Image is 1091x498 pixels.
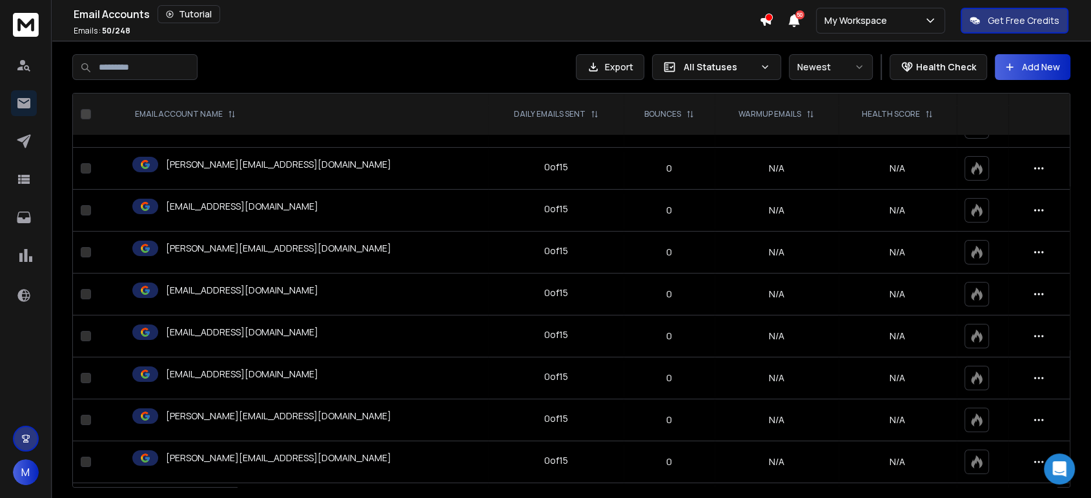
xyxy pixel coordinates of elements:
[544,412,568,425] div: 0 of 15
[715,148,839,190] td: N/A
[74,26,130,36] p: Emails :
[631,162,706,175] p: 0
[166,284,318,297] p: [EMAIL_ADDRESS][DOMAIN_NAME]
[961,8,1068,34] button: Get Free Credits
[631,204,706,217] p: 0
[74,5,759,23] div: Email Accounts
[166,452,391,464] p: [PERSON_NAME][EMAIL_ADDRESS][DOMAIN_NAME]
[576,54,644,80] button: Export
[715,399,839,441] td: N/A
[631,455,706,468] p: 0
[715,232,839,274] td: N/A
[1044,453,1075,484] div: Open Intercom Messenger
[846,204,949,217] p: N/A
[846,455,949,468] p: N/A
[846,372,949,384] p: N/A
[995,54,1070,80] button: Add New
[631,246,706,259] p: 0
[862,109,920,119] p: HEALTH SCORE
[166,158,391,171] p: [PERSON_NAME][EMAIL_ADDRESS][DOMAIN_NAME]
[544,328,568,341] div: 0 of 15
[544,454,568,467] div: 0 of 15
[544,370,568,383] div: 0 of 15
[916,61,976,74] p: Health Check
[631,372,706,384] p: 0
[13,459,39,485] button: M
[715,274,839,315] td: N/A
[739,109,801,119] p: WARMUP EMAILS
[846,413,949,426] p: N/A
[715,357,839,399] td: N/A
[166,242,391,255] p: [PERSON_NAME][EMAIL_ADDRESS][DOMAIN_NAME]
[846,288,949,301] p: N/A
[846,162,949,175] p: N/A
[544,244,568,257] div: 0 of 15
[631,288,706,301] p: 0
[166,200,318,213] p: [EMAIL_ADDRESS][DOMAIN_NAME]
[715,315,839,357] td: N/A
[135,109,236,119] div: EMAIL ACCOUNT NAME
[544,286,568,299] div: 0 of 15
[988,14,1059,27] p: Get Free Credits
[166,326,318,339] p: [EMAIL_ADDRESS][DOMAIN_NAME]
[824,14,892,27] p: My Workspace
[166,368,318,381] p: [EMAIL_ADDRESS][DOMAIN_NAME]
[684,61,755,74] p: All Statuses
[644,109,681,119] p: BOUNCES
[102,25,130,36] span: 50 / 248
[715,190,839,232] td: N/A
[789,54,873,80] button: Newest
[544,161,568,174] div: 0 of 15
[158,5,220,23] button: Tutorial
[795,10,804,19] span: 50
[166,410,391,423] p: [PERSON_NAME][EMAIL_ADDRESS][DOMAIN_NAME]
[631,413,706,426] p: 0
[846,330,949,343] p: N/A
[715,441,839,483] td: N/A
[631,330,706,343] p: 0
[514,109,586,119] p: DAILY EMAILS SENT
[846,246,949,259] p: N/A
[544,203,568,215] div: 0 of 15
[890,54,987,80] button: Health Check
